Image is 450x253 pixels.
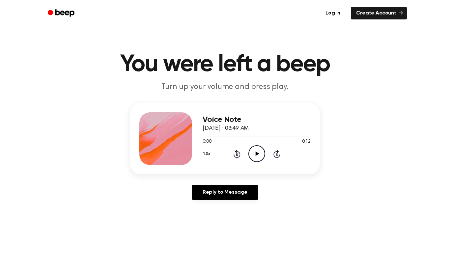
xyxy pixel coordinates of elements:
[351,7,407,19] a: Create Account
[203,126,249,131] span: [DATE] · 03:49 AM
[319,6,347,21] a: Log in
[302,138,311,145] span: 0:12
[203,115,311,124] h3: Voice Note
[98,82,352,93] p: Turn up your volume and press play.
[203,148,212,159] button: 1.0x
[43,7,80,20] a: Beep
[203,138,211,145] span: 0:00
[192,185,258,200] a: Reply to Message
[56,53,394,76] h1: You were left a beep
